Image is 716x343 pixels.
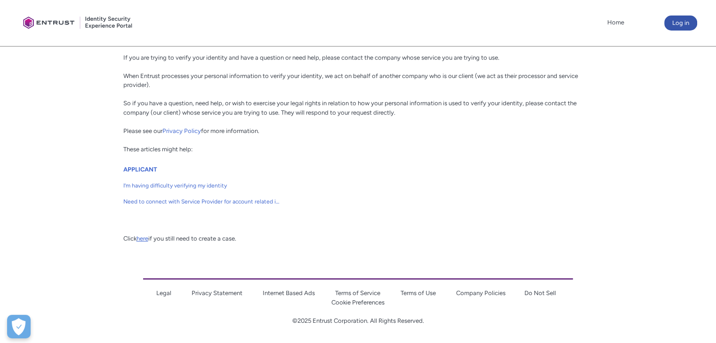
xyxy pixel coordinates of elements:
a: Terms of Use [400,289,435,296]
a: Privacy Policy [162,127,201,134]
a: I’m having difficulty verifying my identity [123,178,280,194]
iframe: Qualified Messenger [463,70,716,343]
span: Need to connect with Service Provider for account related issues [123,197,280,206]
a: Need to connect with Service Provider for account related issues [123,194,280,210]
a: APPLICANT [123,166,157,173]
a: Cookie Preferences [331,299,385,306]
div: Cookie Preferences [7,315,31,338]
a: Home [605,16,627,30]
a: Terms of Service [335,289,380,296]
a: Privacy Statement [191,289,242,296]
a: Legal [156,289,171,296]
a: Company Policies [456,289,505,296]
div: Click if you still need to create a case. [123,234,593,243]
span: I’m having difficulty verifying my identity [123,181,280,190]
a: here [137,235,148,242]
button: Open Preferences [7,315,31,338]
button: Log in [664,16,697,31]
p: ©2025 Entrust Corporation. All Rights Reserved. [143,316,573,326]
div: If you are trying to verify your identity and have a question or need help, please contact the co... [123,26,593,154]
a: Internet Based Ads [262,289,314,296]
